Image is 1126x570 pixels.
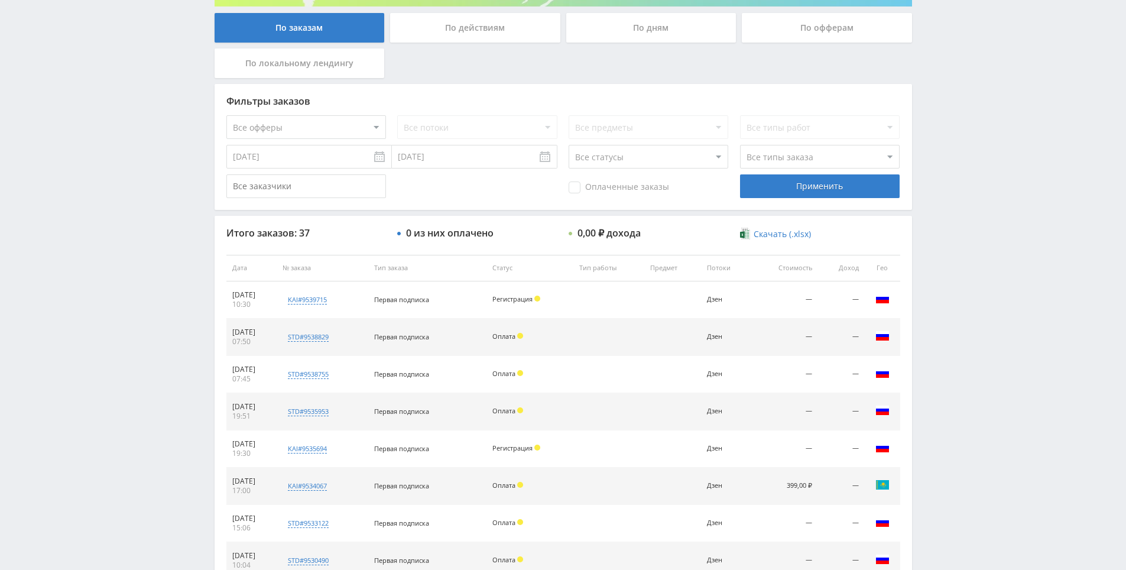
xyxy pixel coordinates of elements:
[232,477,271,486] div: [DATE]
[232,561,271,570] div: 10:04
[390,13,560,43] div: По действиям
[232,290,271,300] div: [DATE]
[707,556,747,564] div: Дзен
[517,407,523,413] span: Холд
[232,300,271,309] div: 10:30
[288,444,327,454] div: kai#9535694
[374,481,429,490] span: Первая подписка
[875,403,890,417] img: rus.png
[226,174,386,198] input: Все заказчики
[226,255,277,281] th: Дата
[492,518,515,527] span: Оплата
[232,412,271,421] div: 19:51
[707,296,747,303] div: Дзен
[492,481,515,490] span: Оплата
[752,430,819,468] td: —
[492,555,515,564] span: Оплата
[374,370,429,378] span: Первая подписка
[517,333,523,339] span: Холд
[534,296,540,302] span: Холд
[288,556,329,565] div: std#9530490
[875,441,890,455] img: rus.png
[288,295,327,305] div: kai#9539715
[740,174,900,198] div: Применить
[368,255,486,281] th: Тип заказа
[232,402,271,412] div: [DATE]
[752,319,819,356] td: —
[232,486,271,495] div: 17:00
[492,406,515,415] span: Оплата
[818,393,864,430] td: —
[492,294,533,303] span: Регистрация
[644,255,701,281] th: Предмет
[875,515,890,529] img: rus.png
[534,445,540,451] span: Холд
[752,505,819,542] td: —
[226,228,386,238] div: Итого заказов: 37
[374,519,429,527] span: Первая подписка
[707,519,747,527] div: Дзен
[232,523,271,533] div: 15:06
[232,337,271,346] div: 07:50
[517,519,523,525] span: Холд
[226,96,900,106] div: Фильтры заказов
[232,514,271,523] div: [DATE]
[875,366,890,380] img: rus.png
[752,393,819,430] td: —
[517,482,523,488] span: Холд
[875,552,890,566] img: rus.png
[517,556,523,562] span: Холд
[486,255,573,281] th: Статус
[374,556,429,565] span: Первая подписка
[288,519,329,528] div: std#9533122
[752,468,819,505] td: 399,00 ₽
[818,505,864,542] td: —
[875,329,890,343] img: rus.png
[232,374,271,384] div: 07:45
[742,13,912,43] div: По офферам
[740,228,750,239] img: xlsx
[752,356,819,393] td: —
[374,444,429,453] span: Первая подписка
[492,369,515,378] span: Оплата
[232,439,271,449] div: [DATE]
[752,255,819,281] th: Стоимость
[865,255,900,281] th: Гео
[818,356,864,393] td: —
[818,430,864,468] td: —
[707,445,747,452] div: Дзен
[707,333,747,341] div: Дзен
[517,370,523,376] span: Холд
[374,332,429,341] span: Первая подписка
[707,407,747,415] div: Дзен
[215,13,385,43] div: По заказам
[818,281,864,319] td: —
[818,319,864,356] td: —
[875,478,890,492] img: kaz.png
[492,332,515,341] span: Оплата
[374,407,429,416] span: Первая подписка
[288,332,329,342] div: std#9538829
[232,365,271,374] div: [DATE]
[752,281,819,319] td: —
[232,449,271,458] div: 19:30
[754,229,811,239] span: Скачать (.xlsx)
[569,182,669,193] span: Оплаченные заказы
[573,255,644,281] th: Тип работы
[374,295,429,304] span: Первая подписка
[288,407,329,416] div: std#9535953
[232,551,271,561] div: [DATE]
[875,292,890,306] img: rus.png
[577,228,641,238] div: 0,00 ₽ дохода
[406,228,494,238] div: 0 из них оплачено
[215,48,385,78] div: По локальному лендингу
[818,255,864,281] th: Доход
[818,468,864,505] td: —
[566,13,736,43] div: По дням
[707,482,747,490] div: Дзен
[232,328,271,337] div: [DATE]
[288,370,329,379] div: std#9538755
[288,481,327,491] div: kai#9534067
[701,255,752,281] th: Потоки
[277,255,368,281] th: № заказа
